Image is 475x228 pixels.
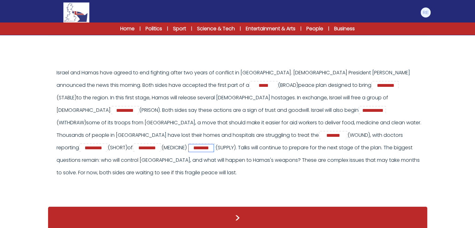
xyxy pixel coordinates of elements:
[63,2,89,22] img: Logo
[334,25,355,32] a: Business
[140,26,141,32] span: |
[240,26,241,32] span: |
[120,25,135,32] a: Home
[161,144,187,151] span: (MEDICINE)
[146,25,162,32] a: Politics
[328,26,329,32] span: |
[348,131,370,139] span: (WOUND)
[44,2,109,22] a: Logo
[173,25,186,32] a: Sport
[139,107,160,114] span: (PRISON)
[57,94,77,101] span: (STABLE)
[191,26,192,32] span: |
[215,144,236,151] span: (SUPPLY)
[278,82,298,89] span: (BROAD)
[108,144,127,151] span: (SHORT)
[306,25,323,32] a: People
[300,26,301,32] span: |
[246,25,295,32] a: Entertainment & Arts
[421,7,431,17] img: Riccardo Erroi
[57,119,86,126] span: (WITHDRAW)
[57,67,425,179] div: Israel and Hamas have agreed to end fighting after two years of conflict in [GEOGRAPHIC_DATA]. [D...
[197,25,235,32] a: Science & Tech
[167,26,168,32] span: |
